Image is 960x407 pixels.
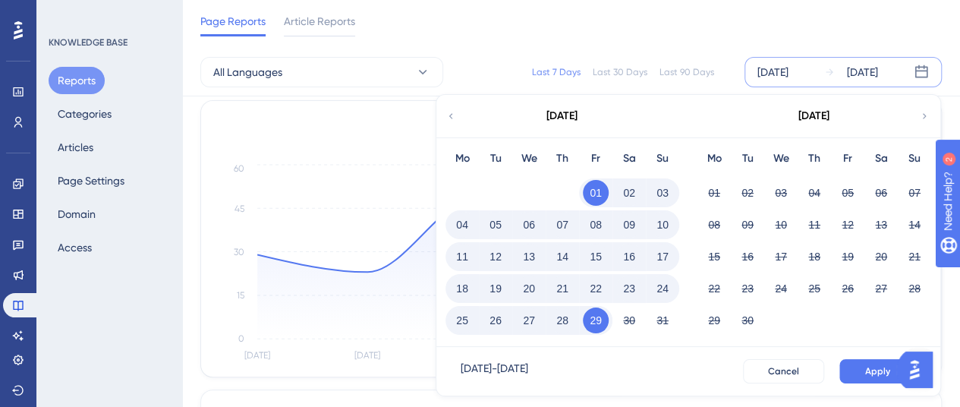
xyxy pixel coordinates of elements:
[449,308,475,333] button: 25
[868,180,894,206] button: 06
[868,276,894,301] button: 27
[36,4,96,22] span: Need Help?
[650,308,675,333] button: 31
[200,57,443,87] button: All Languages
[612,150,646,168] div: Sa
[461,359,528,383] div: [DATE] - [DATE]
[49,167,134,194] button: Page Settings
[238,333,244,344] tspan: 0
[735,308,760,333] button: 30
[902,244,927,270] button: 21
[697,150,731,168] div: Mo
[650,180,675,206] button: 03
[902,276,927,301] button: 28
[835,212,861,238] button: 12
[701,244,727,270] button: 15
[583,180,609,206] button: 01
[483,244,508,270] button: 12
[483,308,508,333] button: 26
[801,212,827,238] button: 11
[516,276,542,301] button: 20
[583,276,609,301] button: 22
[650,244,675,270] button: 17
[449,212,475,238] button: 04
[616,212,642,238] button: 09
[284,12,355,30] span: Article Reports
[743,359,824,383] button: Cancel
[449,244,475,270] button: 11
[801,276,827,301] button: 25
[483,212,508,238] button: 05
[701,308,727,333] button: 29
[731,150,764,168] div: Tu
[847,63,878,81] div: [DATE]
[768,244,794,270] button: 17
[757,63,788,81] div: [DATE]
[735,180,760,206] button: 02
[213,63,282,81] span: All Languages
[902,180,927,206] button: 07
[105,8,110,20] div: 2
[516,308,542,333] button: 27
[579,150,612,168] div: Fr
[583,308,609,333] button: 29
[650,212,675,238] button: 10
[650,276,675,301] button: 24
[898,150,931,168] div: Su
[549,308,575,333] button: 28
[868,212,894,238] button: 13
[512,150,546,168] div: We
[768,365,799,377] span: Cancel
[801,244,827,270] button: 18
[839,359,916,383] button: Apply
[798,150,831,168] div: Th
[768,212,794,238] button: 10
[234,163,244,174] tspan: 60
[516,212,542,238] button: 06
[549,276,575,301] button: 21
[659,66,714,78] div: Last 90 Days
[616,180,642,206] button: 02
[835,276,861,301] button: 26
[354,350,380,361] tspan: [DATE]
[479,150,512,168] div: Tu
[234,247,244,257] tspan: 30
[234,204,244,214] tspan: 45
[902,212,927,238] button: 14
[868,244,894,270] button: 20
[801,180,827,206] button: 04
[516,244,542,270] button: 13
[701,212,727,238] button: 08
[864,150,898,168] div: Sa
[735,244,760,270] button: 16
[735,276,760,301] button: 23
[616,308,642,333] button: 30
[237,290,244,301] tspan: 15
[532,66,581,78] div: Last 7 Days
[835,180,861,206] button: 05
[546,107,578,125] div: [DATE]
[768,276,794,301] button: 24
[49,36,127,49] div: KNOWLEDGE BASE
[701,180,727,206] button: 01
[896,347,942,393] iframe: UserGuiding AI Assistant Launcher
[764,150,798,168] div: We
[735,212,760,238] button: 09
[449,276,475,301] button: 18
[865,365,890,377] span: Apply
[200,12,266,30] span: Page Reports
[244,350,270,361] tspan: [DATE]
[445,150,479,168] div: Mo
[49,134,102,161] button: Articles
[49,234,101,261] button: Access
[549,212,575,238] button: 07
[768,180,794,206] button: 03
[583,244,609,270] button: 15
[49,100,121,128] button: Categories
[646,150,679,168] div: Su
[616,276,642,301] button: 23
[616,244,642,270] button: 16
[701,276,727,301] button: 22
[549,244,575,270] button: 14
